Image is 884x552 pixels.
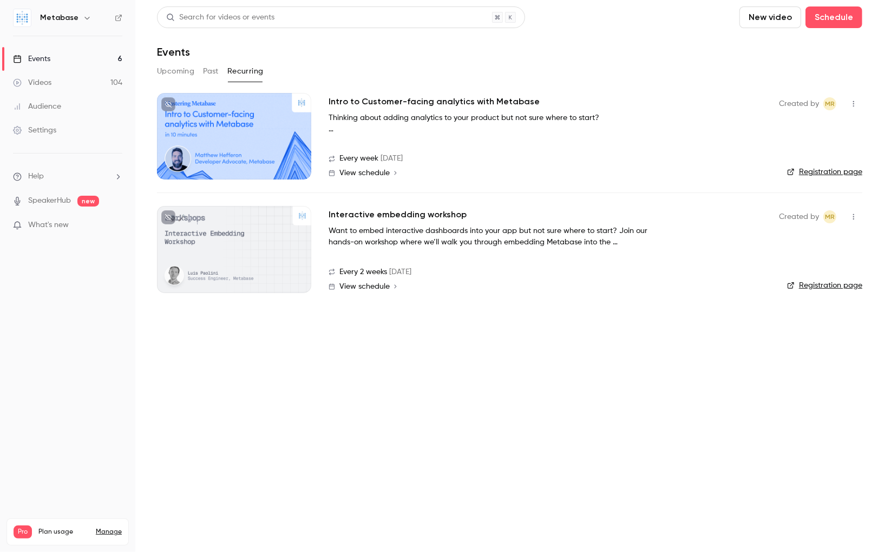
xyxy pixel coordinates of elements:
[787,167,862,177] a: Registration page
[339,267,387,278] span: Every 2 weeks
[109,221,122,230] iframe: Noticeable Trigger
[166,12,274,23] div: Search for videos or events
[14,9,31,26] img: Metabase
[779,210,819,223] span: Created by
[823,210,836,223] span: Margaret Rimek
[329,208,467,221] a: Interactive embedding workshop
[203,63,219,80] button: Past
[381,153,403,164] span: [DATE]
[825,210,835,223] span: MR
[157,45,190,58] h1: Events
[825,97,835,110] span: MR
[28,195,71,207] a: SpeakerHub
[329,169,762,177] a: View schedule
[329,112,653,124] p: Thinking about adding analytics to your product but not sure where to start?
[14,526,32,538] span: Pro
[38,528,89,536] span: Plan usage
[806,6,862,28] button: Schedule
[823,97,836,110] span: Margaret Rimek
[28,171,44,182] span: Help
[339,153,378,164] span: Every week
[13,77,51,88] div: Videos
[329,225,653,248] p: Want to embed interactive dashboards into your app but not sure where to start? Join our hands-on...
[77,196,99,207] span: new
[13,125,56,136] div: Settings
[13,101,61,112] div: Audience
[339,169,390,177] span: View schedule
[329,95,540,108] a: Intro to Customer-facing analytics with Metabase
[13,171,122,182] li: help-dropdown-opener
[339,283,390,290] span: View schedule
[13,54,50,64] div: Events
[389,267,411,278] span: [DATE]
[329,282,762,291] a: View schedule
[787,280,862,291] a: Registration page
[779,97,819,110] span: Created by
[96,528,122,536] a: Manage
[227,63,264,80] button: Recurring
[28,220,69,231] span: What's new
[739,6,801,28] button: New video
[40,12,78,23] h6: Metabase
[157,63,194,80] button: Upcoming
